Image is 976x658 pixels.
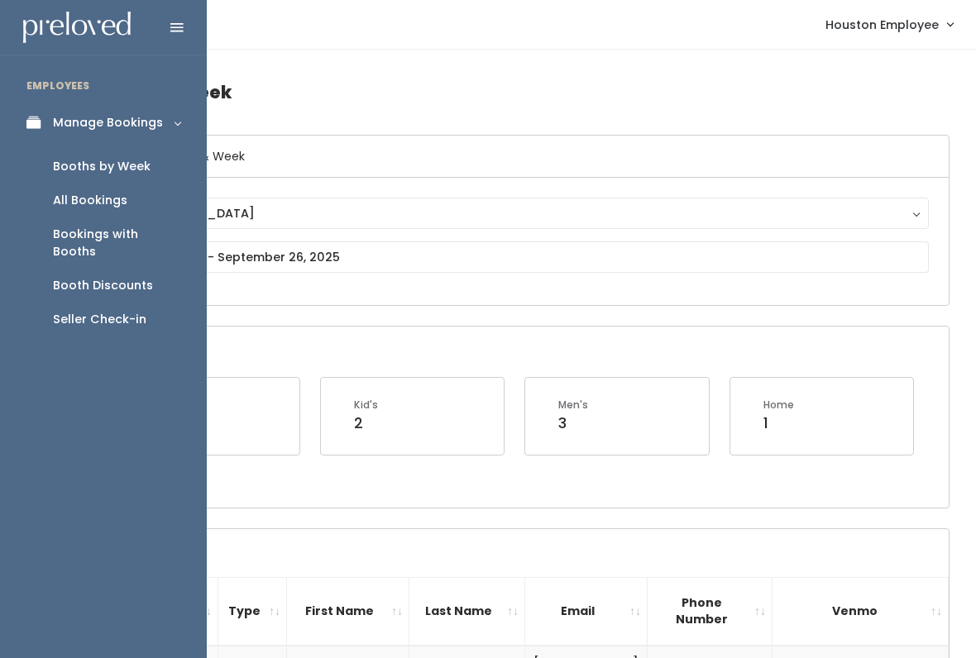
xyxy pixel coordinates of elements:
[85,136,949,178] h6: Select Location & Week
[53,226,180,260] div: Bookings with Booths
[525,577,648,646] th: Email: activate to sort column ascending
[218,577,287,646] th: Type: activate to sort column ascending
[23,12,131,44] img: preloved logo
[53,277,153,294] div: Booth Discounts
[53,192,127,209] div: All Bookings
[825,16,939,34] span: Houston Employee
[773,577,949,646] th: Venmo: activate to sort column ascending
[558,398,588,412] div: Men's
[53,158,151,175] div: Booths by Week
[105,241,929,273] input: September 20 - September 26, 2025
[105,198,929,229] button: [GEOGRAPHIC_DATA]
[121,204,913,222] div: [GEOGRAPHIC_DATA]
[763,398,794,412] div: Home
[409,577,525,646] th: Last Name: activate to sort column ascending
[648,577,773,646] th: Phone Number: activate to sort column ascending
[354,412,378,434] div: 2
[53,311,146,328] div: Seller Check-in
[84,69,950,115] h4: Booths by Week
[809,7,969,42] a: Houston Employee
[53,114,163,131] div: Manage Bookings
[558,412,588,434] div: 3
[287,577,409,646] th: First Name: activate to sort column ascending
[354,398,378,412] div: Kid's
[763,412,794,434] div: 1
